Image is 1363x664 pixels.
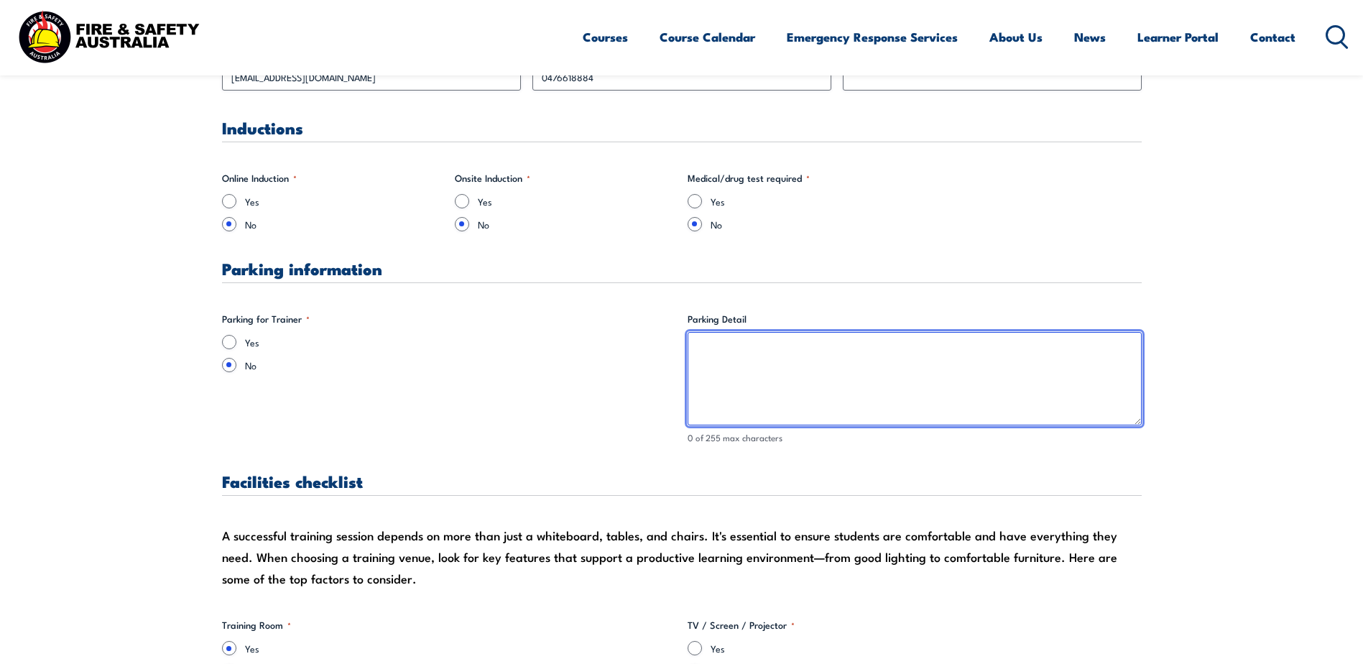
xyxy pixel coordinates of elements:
legend: Parking for Trainer [222,312,310,326]
label: Yes [245,335,676,349]
label: Parking Detail [688,312,1142,326]
label: Yes [711,641,1142,655]
a: Emergency Response Services [787,18,958,56]
legend: Onsite Induction [455,171,530,185]
label: Yes [478,194,676,208]
a: Contact [1250,18,1295,56]
label: Yes [245,641,676,655]
div: A successful training session depends on more than just a whiteboard, tables, and chairs. It's es... [222,525,1142,589]
legend: Training Room [222,618,291,632]
h3: Inductions [222,119,1142,136]
label: No [478,217,676,231]
legend: TV / Screen / Projector [688,618,795,632]
a: About Us [989,18,1043,56]
label: No [245,358,676,372]
label: No [711,217,909,231]
label: Yes [711,194,909,208]
legend: Online Induction [222,171,297,185]
legend: Medical/drug test required [688,171,810,185]
label: No [245,217,443,231]
a: News [1074,18,1106,56]
h3: Facilities checklist [222,473,1142,489]
h3: Parking information [222,260,1142,277]
a: Learner Portal [1137,18,1219,56]
div: 0 of 255 max characters [688,431,1142,445]
a: Course Calendar [660,18,755,56]
a: Courses [583,18,628,56]
label: Yes [245,194,443,208]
